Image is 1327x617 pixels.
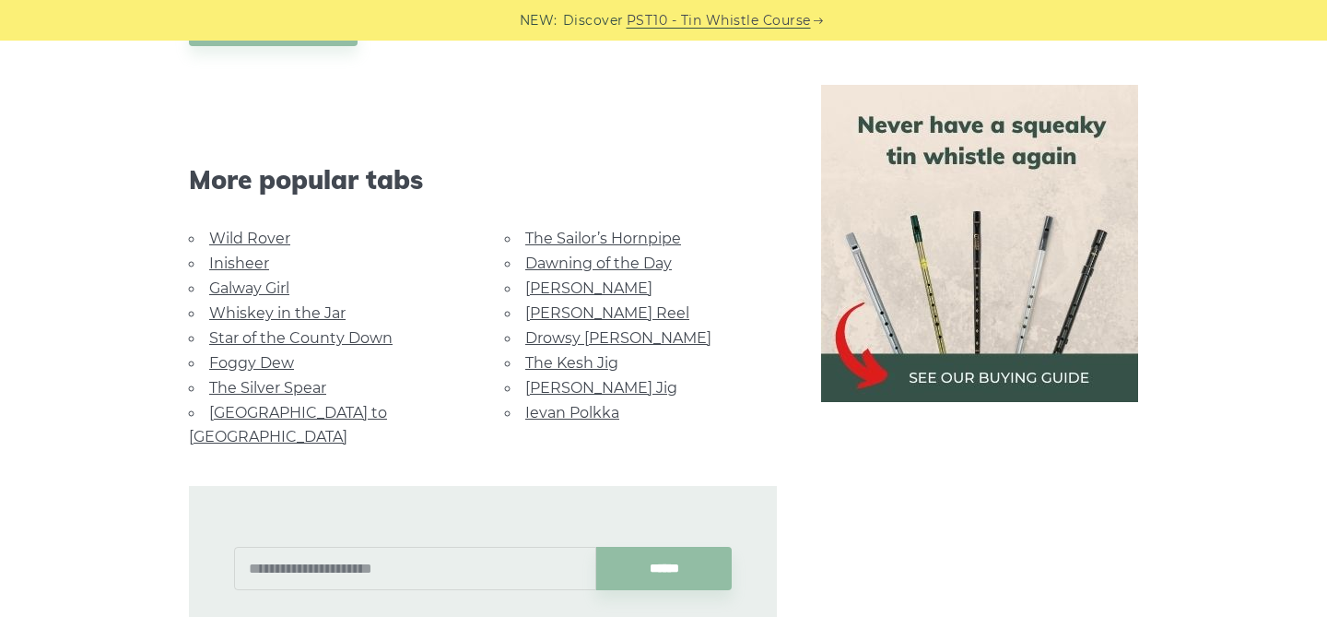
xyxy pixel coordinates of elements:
a: [PERSON_NAME] Jig [525,379,677,397]
a: Wild Rover [209,230,290,247]
a: Drowsy [PERSON_NAME] [525,329,711,347]
a: Whiskey in the Jar [209,304,346,322]
a: The Kesh Jig [525,354,618,372]
a: Dawning of the Day [525,255,672,272]
span: More popular tabs [189,164,777,196]
span: NEW: [520,10,558,31]
a: [GEOGRAPHIC_DATA] to [GEOGRAPHIC_DATA] [189,404,387,445]
a: Foggy Dew [209,354,294,372]
a: [PERSON_NAME] Reel [525,304,689,322]
span: Discover [563,10,624,31]
a: Ievan Polkka [525,404,619,421]
a: [PERSON_NAME] [525,279,652,297]
a: The Silver Spear [209,379,326,397]
img: tin whistle buying guide [821,85,1138,402]
a: Inisheer [209,255,269,272]
a: PST10 - Tin Whistle Course [627,10,811,31]
a: Star of the County Down [209,329,393,347]
a: Galway Girl [209,279,289,297]
a: The Sailor’s Hornpipe [525,230,681,247]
